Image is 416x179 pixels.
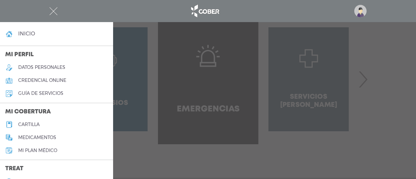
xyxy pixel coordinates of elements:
img: profile-placeholder.svg [354,5,367,17]
h5: datos personales [18,65,65,70]
h5: guía de servicios [18,91,63,96]
h5: cartilla [18,122,40,127]
h4: inicio [18,31,35,37]
h5: medicamentos [18,135,56,140]
img: Cober_menu-close-white.svg [49,7,58,15]
h5: Mi plan médico [18,148,57,153]
h5: credencial online [18,78,66,83]
img: logo_cober_home-white.png [188,3,222,19]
